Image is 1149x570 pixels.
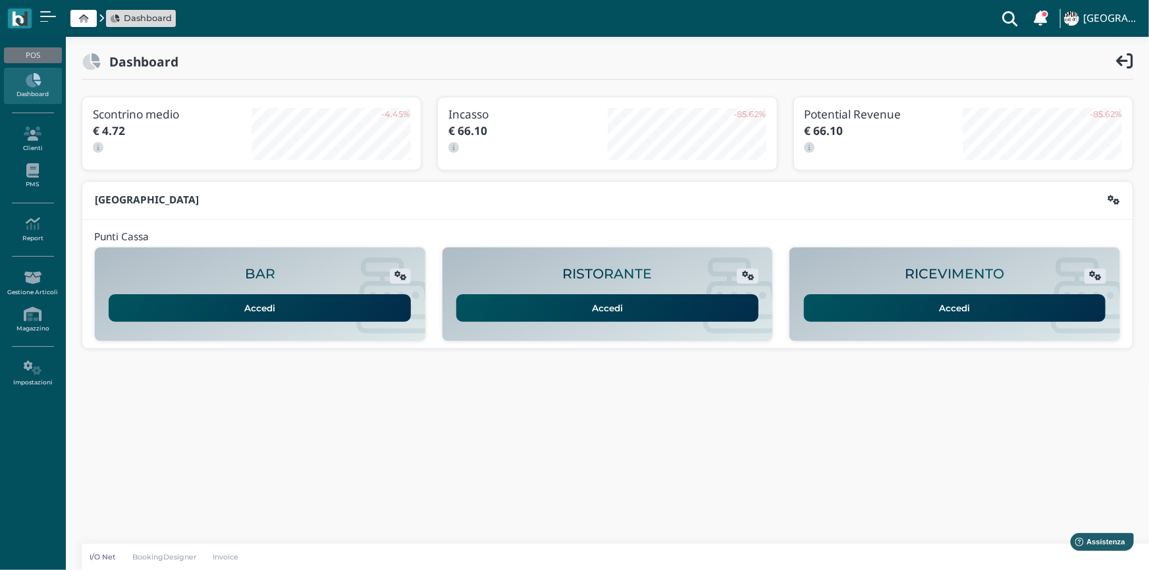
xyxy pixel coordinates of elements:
[448,108,607,120] h3: Incasso
[456,294,759,322] a: Accedi
[12,11,27,26] img: logo
[101,55,178,68] h2: Dashboard
[805,108,963,120] h3: Potential Revenue
[95,193,199,207] b: [GEOGRAPHIC_DATA]
[124,12,172,24] span: Dashboard
[905,267,1005,282] h2: RICEVIMENTO
[93,108,252,120] h3: Scontrino medio
[805,123,843,138] b: € 66.10
[93,123,125,138] b: € 4.72
[4,265,61,301] a: Gestione Articoli
[562,267,652,282] h2: RISTORANTE
[4,121,61,157] a: Clienti
[4,355,61,392] a: Impostazioni
[448,123,487,138] b: € 66.10
[94,232,149,243] h4: Punti Cassa
[1083,13,1141,24] h4: [GEOGRAPHIC_DATA]
[4,47,61,63] div: POS
[4,301,61,338] a: Magazzino
[4,158,61,194] a: PMS
[4,68,61,104] a: Dashboard
[1062,3,1141,34] a: ... [GEOGRAPHIC_DATA]
[1064,11,1079,26] img: ...
[111,12,172,24] a: Dashboard
[39,11,87,20] span: Assistenza
[245,267,275,282] h2: BAR
[109,294,411,322] a: Accedi
[1055,529,1138,559] iframe: Help widget launcher
[804,294,1106,322] a: Accedi
[4,211,61,247] a: Report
